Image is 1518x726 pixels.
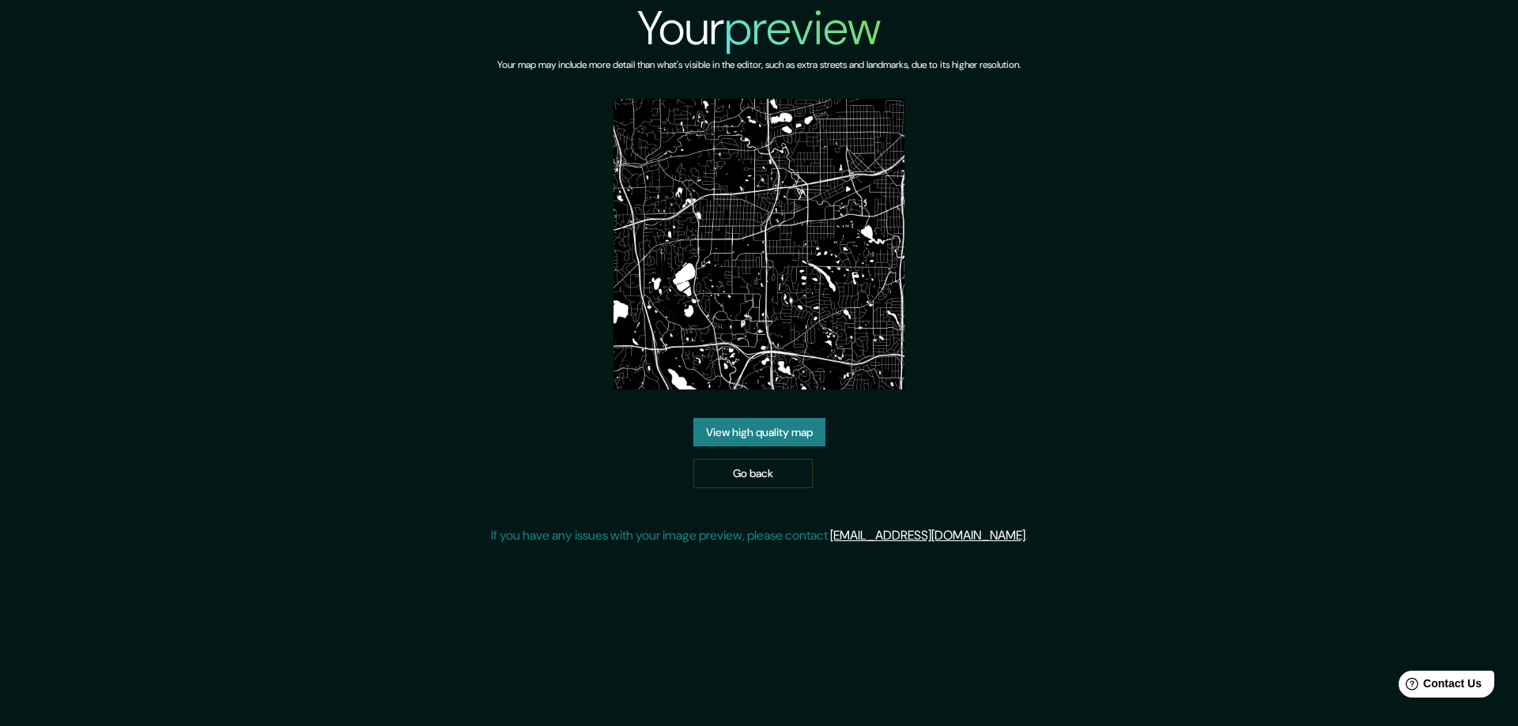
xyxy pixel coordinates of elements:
[693,459,813,488] a: Go back
[497,57,1021,73] h6: Your map may include more detail than what's visible in the editor, such as extra streets and lan...
[491,526,1028,545] p: If you have any issues with your image preview, please contact .
[1377,664,1501,709] iframe: Help widget launcher
[614,99,904,389] img: created-map-preview
[830,527,1025,544] a: [EMAIL_ADDRESS][DOMAIN_NAME]
[693,418,825,447] a: View high quality map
